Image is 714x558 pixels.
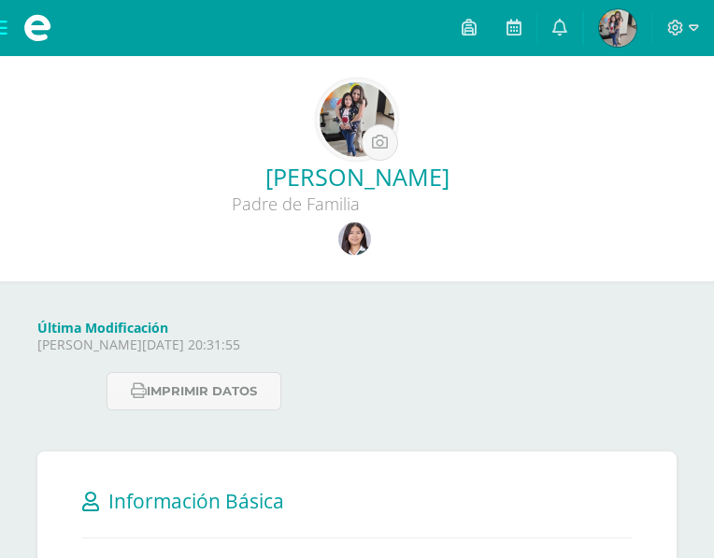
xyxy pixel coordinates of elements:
img: 12f982b0001c643735fd1c48b81cf986.png [599,9,636,47]
img: 5b16a435428ad578076bad6d0a60ab32.png [338,222,371,255]
div: Padre de Familia [15,193,576,215]
span: Información Básica [108,488,284,514]
h4: Última Modificación [37,319,677,336]
img: 11b1964f55c235d8f9c0742702d3c4ba.png [320,82,394,157]
p: [PERSON_NAME][DATE] 20:31:55 [37,336,677,353]
a: [PERSON_NAME] [15,161,699,193]
button: Imprimir datos [107,372,281,410]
